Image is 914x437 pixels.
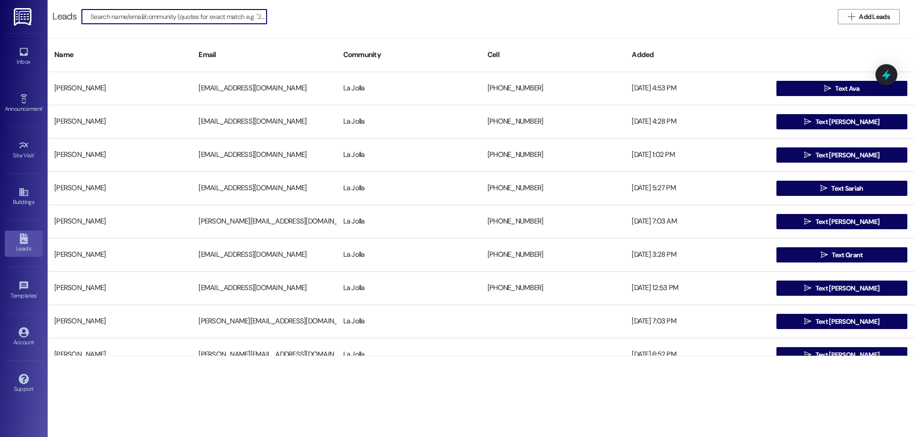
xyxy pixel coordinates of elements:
[48,112,192,131] div: [PERSON_NAME]
[859,12,890,22] span: Add Leads
[192,79,336,98] div: [EMAIL_ADDRESS][DOMAIN_NAME]
[776,147,907,163] button: Text [PERSON_NAME]
[5,278,43,303] a: Templates •
[804,351,811,359] i: 
[48,43,192,67] div: Name
[5,371,43,397] a: Support
[824,85,831,92] i: 
[821,251,828,259] i: 
[838,9,900,24] button: Add Leads
[48,179,192,198] div: [PERSON_NAME]
[481,179,625,198] div: [PHONE_NUMBER]
[48,312,192,331] div: [PERSON_NAME]
[625,79,769,98] div: [DATE] 4:53 PM
[192,312,336,331] div: [PERSON_NAME][EMAIL_ADDRESS][DOMAIN_NAME]
[776,214,907,229] button: Text [PERSON_NAME]
[815,283,879,293] span: Text [PERSON_NAME]
[625,112,769,131] div: [DATE] 4:28 PM
[481,245,625,264] div: [PHONE_NUMBER]
[5,231,43,256] a: Leads
[481,112,625,131] div: [PHONE_NUMBER]
[14,8,33,26] img: ResiDesk Logo
[337,112,481,131] div: La Jolla
[835,84,859,94] span: Text Ava
[804,284,811,292] i: 
[42,104,44,111] span: •
[337,43,481,67] div: Community
[832,250,863,260] span: Text Grant
[337,345,481,364] div: La Jolla
[776,181,907,196] button: Text Sariah
[48,279,192,298] div: [PERSON_NAME]
[815,117,879,127] span: Text [PERSON_NAME]
[848,13,855,20] i: 
[625,312,769,331] div: [DATE] 7:03 PM
[815,150,879,160] span: Text [PERSON_NAME]
[815,317,879,327] span: Text [PERSON_NAME]
[337,212,481,231] div: La Jolla
[48,212,192,231] div: [PERSON_NAME]
[625,146,769,165] div: [DATE] 1:02 PM
[337,245,481,264] div: La Jolla
[90,10,267,23] input: Search name/email/community (quotes for exact match e.g. "John Smith")
[192,179,336,198] div: [EMAIL_ADDRESS][DOMAIN_NAME]
[776,247,907,262] button: Text Grant
[776,314,907,329] button: Text [PERSON_NAME]
[5,324,43,350] a: Account
[804,318,811,325] i: 
[625,179,769,198] div: [DATE] 5:27 PM
[337,279,481,298] div: La Jolla
[625,245,769,264] div: [DATE] 3:28 PM
[625,279,769,298] div: [DATE] 12:53 PM
[337,312,481,331] div: La Jolla
[192,279,336,298] div: [EMAIL_ADDRESS][DOMAIN_NAME]
[192,212,336,231] div: [PERSON_NAME][EMAIL_ADDRESS][DOMAIN_NAME]
[192,146,336,165] div: [EMAIL_ADDRESS][DOMAIN_NAME]
[625,212,769,231] div: [DATE] 7:03 AM
[625,345,769,364] div: [DATE] 6:52 PM
[481,79,625,98] div: [PHONE_NUMBER]
[481,146,625,165] div: [PHONE_NUMBER]
[815,350,879,360] span: Text [PERSON_NAME]
[52,11,77,21] div: Leads
[192,112,336,131] div: [EMAIL_ADDRESS][DOMAIN_NAME]
[776,114,907,129] button: Text [PERSON_NAME]
[48,345,192,364] div: [PERSON_NAME]
[815,217,879,227] span: Text [PERSON_NAME]
[804,218,811,225] i: 
[5,184,43,210] a: Buildings
[804,118,811,126] i: 
[831,184,863,194] span: Text Sariah
[192,345,336,364] div: [PERSON_NAME][EMAIL_ADDRESS][DOMAIN_NAME]
[776,281,907,296] button: Text [PERSON_NAME]
[5,137,43,163] a: Site Visit •
[5,44,43,69] a: Inbox
[48,146,192,165] div: [PERSON_NAME]
[481,43,625,67] div: Cell
[37,291,38,298] span: •
[192,43,336,67] div: Email
[625,43,769,67] div: Added
[776,347,907,362] button: Text [PERSON_NAME]
[337,146,481,165] div: La Jolla
[337,179,481,198] div: La Jolla
[34,151,36,157] span: •
[337,79,481,98] div: La Jolla
[48,245,192,264] div: [PERSON_NAME]
[481,212,625,231] div: [PHONE_NUMBER]
[776,81,907,96] button: Text Ava
[481,279,625,298] div: [PHONE_NUMBER]
[820,185,827,192] i: 
[192,245,336,264] div: [EMAIL_ADDRESS][DOMAIN_NAME]
[48,79,192,98] div: [PERSON_NAME]
[804,151,811,159] i: 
